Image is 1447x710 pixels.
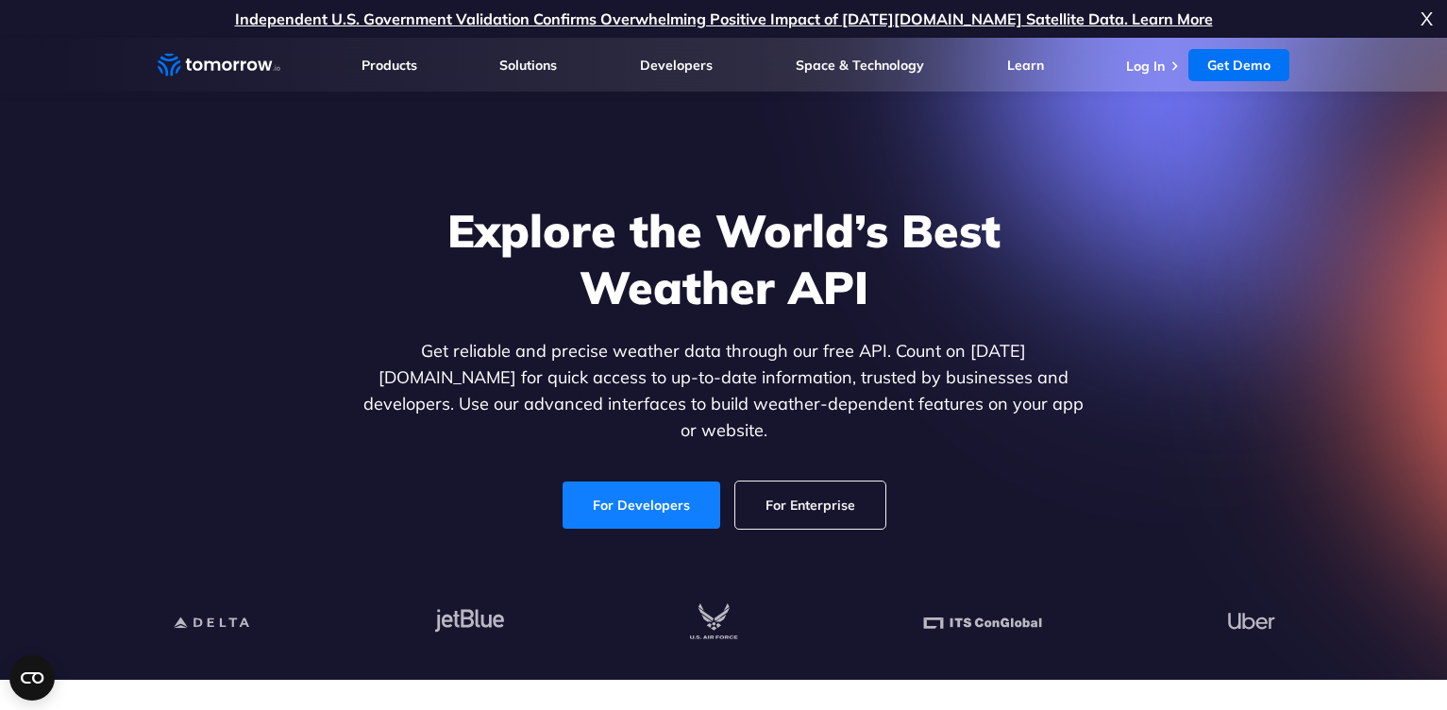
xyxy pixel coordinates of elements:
[499,57,557,74] a: Solutions
[362,57,417,74] a: Products
[158,51,280,79] a: Home link
[735,482,885,529] a: For Enterprise
[9,655,55,701] button: Open CMP widget
[235,9,1213,28] a: Independent U.S. Government Validation Confirms Overwhelming Positive Impact of [DATE][DOMAIN_NAM...
[360,338,1088,444] p: Get reliable and precise weather data through our free API. Count on [DATE][DOMAIN_NAME] for quic...
[796,57,924,74] a: Space & Technology
[1188,49,1289,81] a: Get Demo
[360,202,1088,315] h1: Explore the World’s Best Weather API
[1007,57,1044,74] a: Learn
[640,57,713,74] a: Developers
[563,482,720,529] a: For Developers
[1126,58,1165,75] a: Log In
